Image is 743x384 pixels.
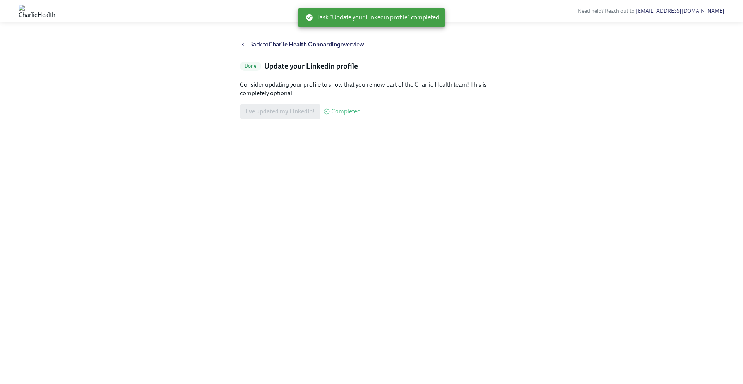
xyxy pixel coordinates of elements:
[578,8,724,14] span: Need help? Reach out to
[636,8,724,14] a: [EMAIL_ADDRESS][DOMAIN_NAME]
[19,5,55,17] img: CharlieHealth
[269,41,341,48] strong: Charlie Health Onboarding
[331,108,361,115] span: Completed
[264,61,358,71] h5: Update your Linkedin profile
[249,40,364,49] span: Back to overview
[240,63,261,69] span: Done
[240,40,503,49] a: Back toCharlie Health Onboardingoverview
[306,13,439,22] span: Task "Update your Linkedin profile" completed
[240,81,503,98] p: Consider updating your profile to show that you're now part of the Charlie Health team! This is c...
